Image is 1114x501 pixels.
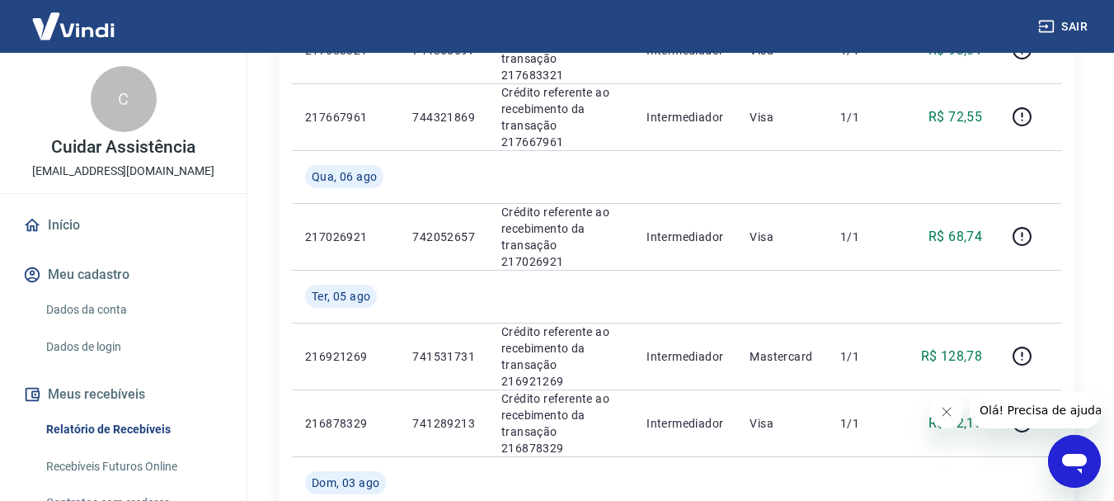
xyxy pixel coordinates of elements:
p: 1/1 [840,415,889,432]
button: Meus recebíveis [20,376,227,413]
iframe: Botão para abrir a janela de mensagens [1048,435,1101,488]
p: 741531731 [412,348,475,365]
p: Intermediador [646,109,723,125]
p: 217026921 [305,229,386,245]
p: 1/1 [840,229,889,245]
p: Intermediador [646,348,723,365]
p: R$ 72,55 [928,107,982,127]
p: Intermediador [646,229,723,245]
p: Mastercard [750,348,814,365]
div: C [91,66,157,132]
span: Ter, 05 ago [312,288,370,305]
p: R$ 128,78 [921,347,983,366]
a: Recebíveis Futuros Online [40,450,227,484]
span: Dom, 03 ago [312,475,379,491]
button: Meu cadastro [20,257,227,293]
p: Visa [750,229,814,245]
button: Sair [1035,12,1094,42]
p: Visa [750,415,814,432]
p: 216878329 [305,415,386,432]
span: Olá! Precisa de ajuda? [10,12,139,25]
p: R$ 68,74 [928,227,982,247]
p: 744321869 [412,109,475,125]
p: 216921269 [305,348,386,365]
p: Cuidar Assistência [51,139,195,156]
p: 741289213 [412,415,475,432]
p: Crédito referente ao recebimento da transação 217026921 [501,204,620,270]
a: Dados de login [40,330,227,364]
p: [EMAIL_ADDRESS][DOMAIN_NAME] [32,163,214,180]
a: Dados da conta [40,293,227,327]
p: 217667961 [305,109,386,125]
p: 1/1 [840,348,889,365]
p: Crédito referente ao recebimento da transação 217667961 [501,84,620,150]
a: Início [20,207,227,243]
p: 742052657 [412,229,475,245]
span: Qua, 06 ago [312,168,377,185]
iframe: Mensagem da empresa [970,392,1101,428]
p: Visa [750,109,814,125]
p: Crédito referente ao recebimento da transação 216878329 [501,390,620,456]
a: Relatório de Recebíveis [40,413,227,447]
p: Intermediador [646,415,723,432]
img: Vindi [20,1,127,51]
p: Crédito referente ao recebimento da transação 216921269 [501,324,620,390]
iframe: Fechar mensagem [930,395,963,428]
p: 1/1 [840,109,889,125]
p: R$ 72,17 [928,414,982,433]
